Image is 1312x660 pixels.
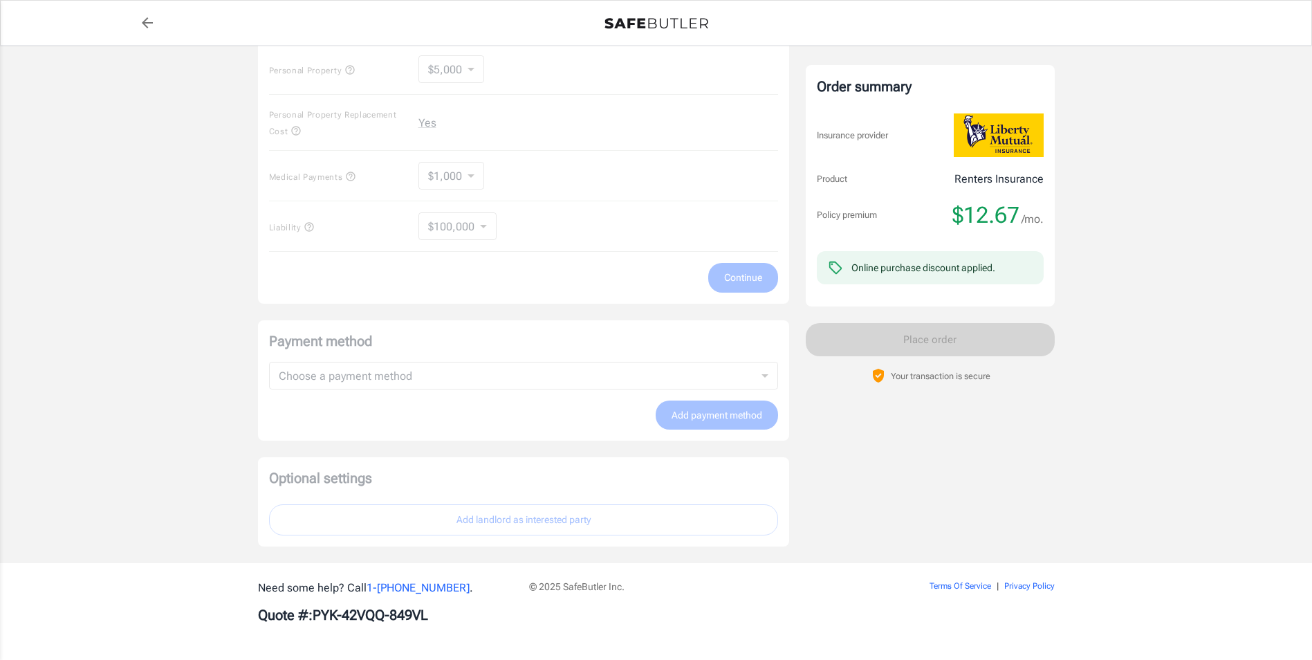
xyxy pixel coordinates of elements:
[930,581,991,591] a: Terms Of Service
[817,129,888,143] p: Insurance provider
[258,580,512,596] p: Need some help? Call .
[954,113,1044,157] img: Liberty Mutual
[954,171,1044,187] p: Renters Insurance
[952,201,1019,229] span: $12.67
[891,369,990,383] p: Your transaction is secure
[817,76,1044,97] div: Order summary
[529,580,851,594] p: © 2025 SafeButler Inc.
[817,208,877,222] p: Policy premium
[817,172,847,186] p: Product
[1022,210,1044,229] span: /mo.
[367,581,470,594] a: 1-[PHONE_NUMBER]
[133,9,161,37] a: back to quotes
[997,581,999,591] span: |
[604,18,708,29] img: Back to quotes
[258,607,428,623] b: Quote #: PYK-42VQQ-849VL
[851,261,995,275] div: Online purchase discount applied.
[1004,581,1055,591] a: Privacy Policy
